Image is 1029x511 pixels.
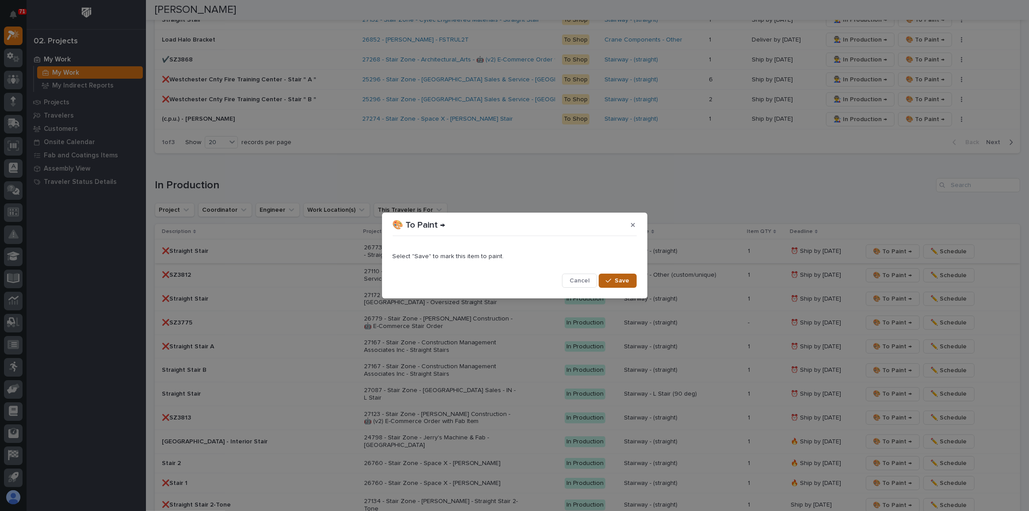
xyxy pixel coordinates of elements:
[570,277,589,285] span: Cancel
[393,220,446,230] p: 🎨 To Paint →
[599,274,636,288] button: Save
[393,253,637,260] p: Select "Save" to mark this item to paint.
[615,277,630,285] span: Save
[562,274,597,288] button: Cancel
